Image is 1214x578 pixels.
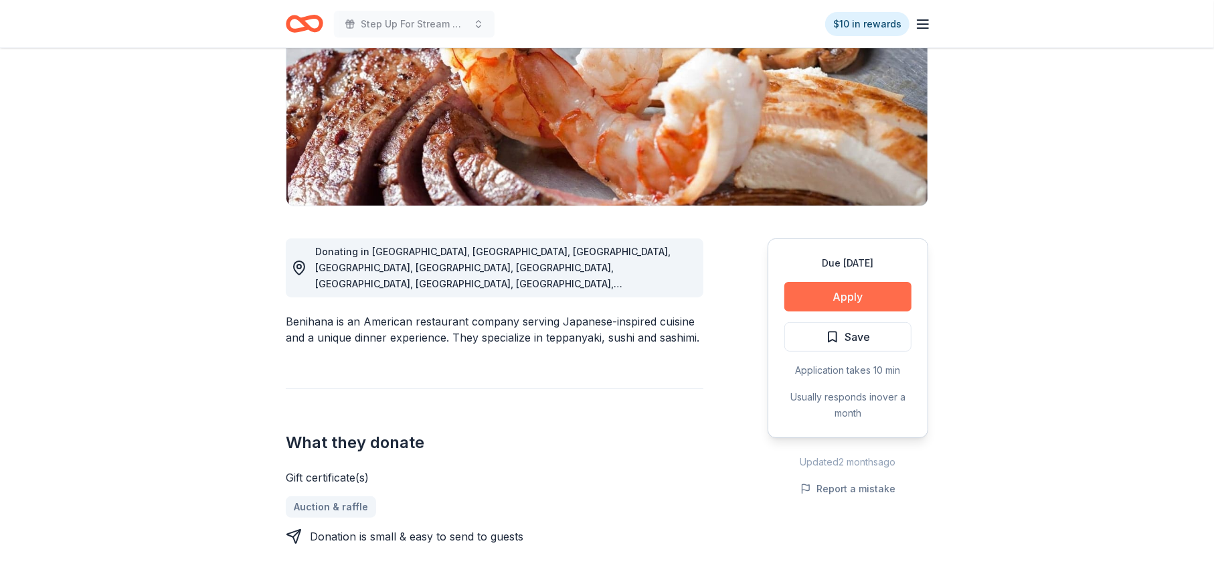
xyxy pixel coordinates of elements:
[784,322,912,352] button: Save
[845,328,870,346] span: Save
[334,11,495,38] button: Step Up For Stream Gift Basket Raffle
[310,528,523,545] div: Donation is small & easy to send to guests
[361,16,468,32] span: Step Up For Stream Gift Basket Raffle
[784,282,912,311] button: Apply
[286,496,376,518] a: Auction & raffle
[784,255,912,271] div: Due [DATE]
[784,362,912,378] div: Application takes 10 min
[286,313,703,346] div: Benihana is an American restaurant company serving Japanese-inspired cuisine and a unique dinner ...
[315,246,671,386] span: Donating in [GEOGRAPHIC_DATA], [GEOGRAPHIC_DATA], [GEOGRAPHIC_DATA], [GEOGRAPHIC_DATA], [GEOGRAPH...
[286,432,703,453] h2: What they donate
[286,8,323,40] a: Home
[784,389,912,421] div: Usually responds in over a month
[825,12,909,36] a: $10 in rewards
[286,469,703,486] div: Gift certificate(s)
[800,481,895,497] button: Report a mistake
[768,454,928,470] div: Updated 2 months ago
